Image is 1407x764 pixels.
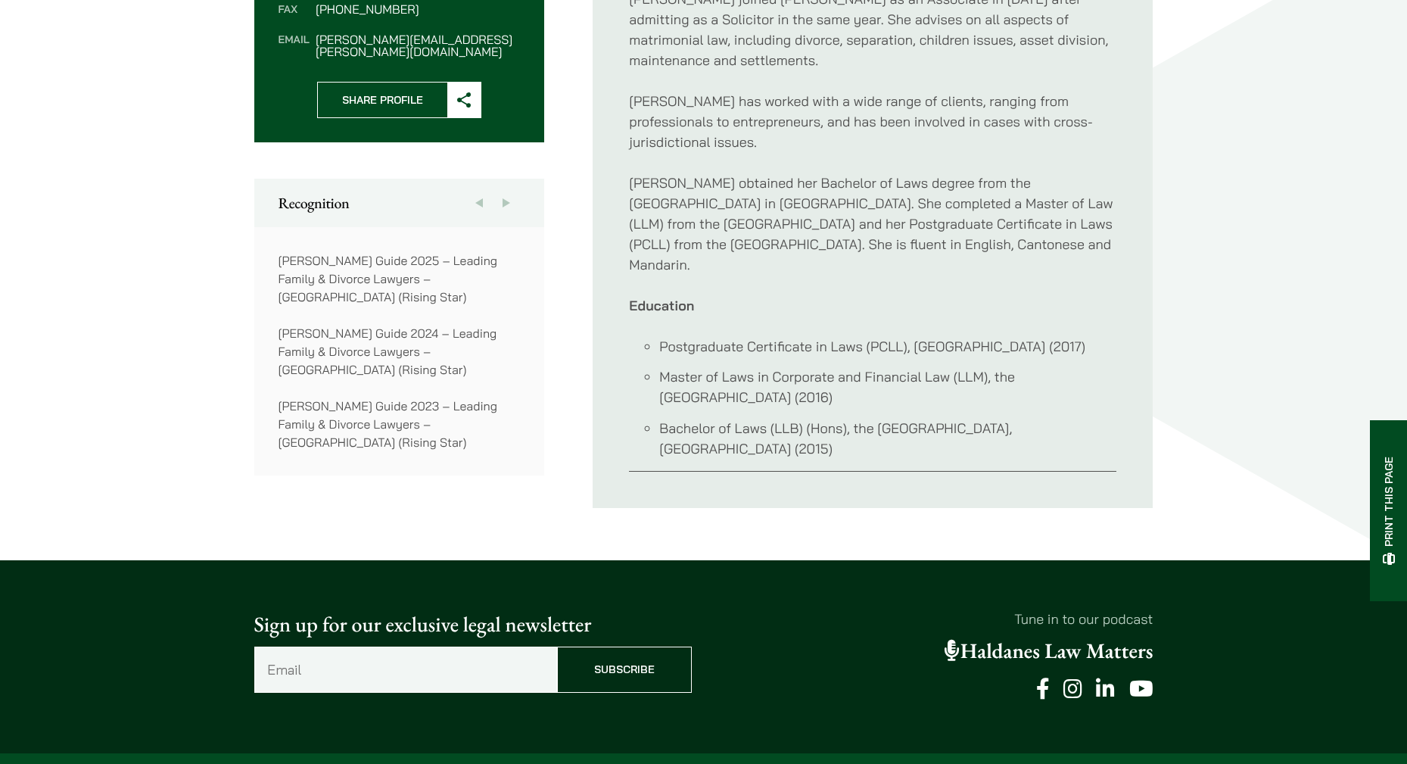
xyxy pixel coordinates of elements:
[659,418,1116,459] li: Bachelor of Laws (LLB) (Hons), the [GEOGRAPHIC_DATA], [GEOGRAPHIC_DATA] (2015)
[716,609,1153,629] p: Tune in to our podcast
[629,91,1116,152] p: [PERSON_NAME] has worked with a wide range of clients, ranging from professionals to entrepreneur...
[629,173,1116,275] p: [PERSON_NAME] obtained her Bachelor of Laws degree from the [GEOGRAPHIC_DATA] in [GEOGRAPHIC_DATA...
[254,647,557,693] input: Email
[317,82,481,118] button: Share Profile
[279,324,521,379] p: [PERSON_NAME] Guide 2024 – Leading Family & Divorce Lawyers – [GEOGRAPHIC_DATA] (Rising Star)
[659,336,1116,357] li: Postgraduate Certificate in Laws (PCLL), [GEOGRAPHIC_DATA] (2017)
[279,3,310,33] dt: Fax
[279,397,521,451] p: [PERSON_NAME] Guide 2023 – Leading Family & Divorce Lawyers – [GEOGRAPHIC_DATA] (Rising Star)
[316,3,520,15] dd: [PHONE_NUMBER]
[279,251,521,306] p: [PERSON_NAME] Guide 2025 – Leading Family & Divorce Lawyers – [GEOGRAPHIC_DATA] (Rising Star)
[254,609,692,641] p: Sign up for our exclusive legal newsletter
[318,83,447,117] span: Share Profile
[316,33,520,58] dd: [PERSON_NAME][EMAIL_ADDRESS][PERSON_NAME][DOMAIN_NAME]
[279,33,310,58] dt: Email
[557,647,692,693] input: Subscribe
[945,638,1153,665] a: Haldanes Law Matters
[465,179,493,227] button: Previous
[659,366,1116,407] li: Master of Laws in Corporate and Financial Law (LLM), the [GEOGRAPHIC_DATA] (2016)
[279,194,521,212] h2: Recognition
[493,179,520,227] button: Next
[629,297,694,314] strong: Education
